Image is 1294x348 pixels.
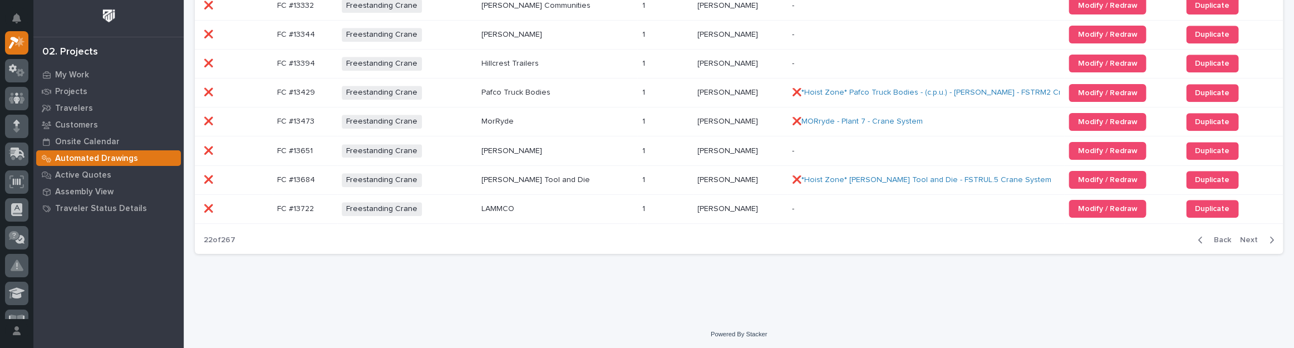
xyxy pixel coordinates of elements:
[204,28,215,40] p: ❌
[792,30,987,40] p: -
[342,28,422,42] span: Freestanding Crane
[1240,235,1265,245] span: Next
[1186,55,1238,72] a: Duplicate
[55,104,93,114] p: Travelers
[697,202,760,214] p: [PERSON_NAME]
[1186,84,1238,102] a: Duplicate
[1069,142,1146,160] a: Modify / Redraw
[277,86,317,97] p: FC #13429
[1069,200,1146,218] a: Modify / Redraw
[1077,31,1137,38] span: Modify / Redraw
[1069,171,1146,189] a: Modify / Redraw
[642,173,647,185] p: 1
[792,204,987,214] p: -
[481,173,592,185] p: [PERSON_NAME] Tool and Die
[642,115,647,126] p: 1
[697,28,760,40] p: [PERSON_NAME]
[342,57,422,71] span: Freestanding Crane
[33,183,184,200] a: Assembly View
[1077,60,1137,67] span: Modify / Redraw
[697,57,760,68] p: [PERSON_NAME]
[277,57,317,68] p: FC #13394
[55,170,111,180] p: Active Quotes
[1077,147,1137,155] span: Modify / Redraw
[1195,31,1229,38] span: Duplicate
[1189,235,1236,245] button: Back
[33,200,184,217] a: Traveler Status Details
[642,28,647,40] p: 1
[1186,171,1238,189] a: Duplicate
[55,154,138,164] p: Automated Drawings
[792,146,987,156] p: -
[195,49,1283,78] tr: ❌❌ FC #13394FC #13394 Freestanding CraneHillcrest TrailersHillcrest Trailers 11 [PERSON_NAME][PER...
[204,86,215,97] p: ❌
[55,137,120,147] p: Onsite Calendar
[1195,118,1229,126] span: Duplicate
[697,115,760,126] p: [PERSON_NAME]
[342,173,422,187] span: Freestanding Crane
[1195,147,1229,155] span: Duplicate
[642,202,647,214] p: 1
[1195,60,1229,67] span: Duplicate
[792,117,923,126] a: ❌MORryde - Plant 7 - Crane System
[195,107,1283,136] tr: ❌❌ FC #13473FC #13473 Freestanding CraneMorRydeMorRyde 11 [PERSON_NAME][PERSON_NAME] ❌MORryde - P...
[1069,26,1146,43] a: Modify / Redraw
[1077,89,1137,97] span: Modify / Redraw
[195,165,1283,194] tr: ❌❌ FC #13684FC #13684 Freestanding Crane[PERSON_NAME] Tool and Die[PERSON_NAME] Tool and Die 11 [...
[792,59,987,68] p: -
[1069,113,1146,131] a: Modify / Redraw
[342,115,422,129] span: Freestanding Crane
[277,202,316,214] p: FC #13722
[342,144,422,158] span: Freestanding Crane
[1236,235,1283,245] button: Next
[481,57,541,68] p: Hillcrest Trailers
[277,28,317,40] p: FC #13344
[642,57,647,68] p: 1
[1069,84,1146,102] a: Modify / Redraw
[204,115,215,126] p: ❌
[55,204,147,214] p: Traveler Status Details
[195,227,244,254] p: 22 of 267
[481,86,553,97] p: Pafco Truck Bodies
[642,86,647,97] p: 1
[342,86,422,100] span: Freestanding Crane
[33,166,184,183] a: Active Quotes
[697,86,760,97] p: [PERSON_NAME]
[195,136,1283,165] tr: ❌❌ FC #13651FC #13651 Freestanding Crane[PERSON_NAME][PERSON_NAME] 11 [PERSON_NAME][PERSON_NAME] ...
[711,331,767,337] a: Powered By Stacker
[481,202,516,214] p: LAMMCO
[481,115,516,126] p: MorRyde
[1195,2,1229,9] span: Duplicate
[204,173,215,185] p: ❌
[195,194,1283,223] tr: ❌❌ FC #13722FC #13722 Freestanding CraneLAMMCOLAMMCO 11 [PERSON_NAME][PERSON_NAME] -Modify / Redr...
[277,144,315,156] p: FC #13651
[792,1,987,11] p: -
[55,187,114,197] p: Assembly View
[1186,200,1238,218] a: Duplicate
[99,6,119,26] img: Workspace Logo
[792,88,1104,97] a: ❌*Hoist Zone* Pafco Truck Bodies - (c.p.u.) - [PERSON_NAME] - FSTRM2 Crane System
[277,173,317,185] p: FC #13684
[195,79,1283,107] tr: ❌❌ FC #13429FC #13429 Freestanding CranePafco Truck BodiesPafco Truck Bodies 11 [PERSON_NAME][PER...
[1077,176,1137,184] span: Modify / Redraw
[481,144,544,156] p: [PERSON_NAME]
[204,144,215,156] p: ❌
[1077,118,1137,126] span: Modify / Redraw
[33,100,184,116] a: Travelers
[55,87,87,97] p: Projects
[277,115,317,126] p: FC #13473
[33,150,184,166] a: Automated Drawings
[1077,2,1137,9] span: Modify / Redraw
[342,202,422,216] span: Freestanding Crane
[697,144,760,156] p: [PERSON_NAME]
[1186,26,1238,43] a: Duplicate
[481,28,544,40] p: [PERSON_NAME]
[1195,89,1229,97] span: Duplicate
[1186,142,1238,160] a: Duplicate
[42,46,98,58] div: 02. Projects
[1195,176,1229,184] span: Duplicate
[1207,235,1231,245] span: Back
[33,133,184,150] a: Onsite Calendar
[792,175,1051,185] a: ❌*Hoist Zone* [PERSON_NAME] Tool and Die - FSTRUL.5 Crane System
[204,57,215,68] p: ❌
